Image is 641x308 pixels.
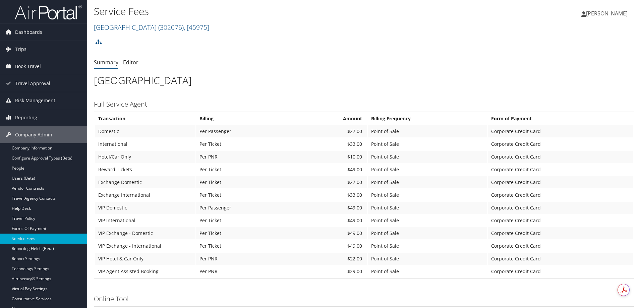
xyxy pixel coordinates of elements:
a: Summary [94,59,118,66]
td: Corporate Credit Card [488,138,633,150]
td: Corporate Credit Card [488,164,633,176]
td: $49.00 [296,227,367,239]
td: Corporate Credit Card [488,151,633,163]
td: Per Ticket [196,164,296,176]
td: Per Ticket [196,176,296,188]
td: Point of Sale [368,214,487,227]
th: Billing Frequency [368,113,487,125]
td: Point of Sale [368,227,487,239]
th: Form of Payment [488,113,633,125]
td: Per PNR [196,265,296,278]
td: Corporate Credit Card [488,240,633,252]
td: VIP Exchange - International [95,240,195,252]
td: Corporate Credit Card [488,265,633,278]
td: Per PNR [196,151,296,163]
td: Corporate Credit Card [488,227,633,239]
td: Domestic [95,125,195,137]
a: [PERSON_NAME] [581,3,634,23]
td: Point of Sale [368,189,487,201]
h1: Service Fees [94,4,454,18]
td: Point of Sale [368,138,487,150]
td: Point of Sale [368,202,487,214]
td: Per PNR [196,253,296,265]
td: $29.00 [296,265,367,278]
td: Exchange International [95,189,195,201]
td: VIP Domestic [95,202,195,214]
a: Editor [123,59,138,66]
td: Exchange Domestic [95,176,195,188]
td: VIP International [95,214,195,227]
td: $27.00 [296,125,367,137]
td: Reward Tickets [95,164,195,176]
td: VIP Hotel & Car Only [95,253,195,265]
span: ( 302076 ) [158,23,184,32]
td: Corporate Credit Card [488,202,633,214]
td: Per Ticket [196,189,296,201]
h3: Full Service Agent [94,100,634,109]
td: Per Ticket [196,240,296,252]
a: [GEOGRAPHIC_DATA] [94,23,209,32]
span: Risk Management [15,92,55,109]
td: Per Ticket [196,214,296,227]
td: Corporate Credit Card [488,176,633,188]
h3: Online Tool [94,294,634,304]
th: Transaction [95,113,195,125]
span: Book Travel [15,58,41,75]
td: Corporate Credit Card [488,253,633,265]
td: $10.00 [296,151,367,163]
td: $33.00 [296,138,367,150]
td: Corporate Credit Card [488,214,633,227]
td: Point of Sale [368,240,487,252]
td: $49.00 [296,202,367,214]
td: $49.00 [296,214,367,227]
td: International [95,138,195,150]
img: airportal-logo.png [15,4,82,20]
span: Travel Approval [15,75,50,92]
td: Per Passenger [196,125,296,137]
span: , [ 45975 ] [184,23,209,32]
th: Amount [296,113,367,125]
td: VIP Agent Assisted Booking [95,265,195,278]
span: Trips [15,41,26,58]
td: Point of Sale [368,164,487,176]
td: Per Ticket [196,227,296,239]
span: Company Admin [15,126,52,143]
td: Point of Sale [368,265,487,278]
td: Hotel/Car Only [95,151,195,163]
td: Per Ticket [196,138,296,150]
td: Point of Sale [368,151,487,163]
td: Corporate Credit Card [488,125,633,137]
span: [PERSON_NAME] [586,10,628,17]
td: Per Passenger [196,202,296,214]
td: Point of Sale [368,176,487,188]
span: Dashboards [15,24,42,41]
td: VIP Exchange - Domestic [95,227,195,239]
td: Point of Sale [368,125,487,137]
td: $49.00 [296,240,367,252]
span: Reporting [15,109,37,126]
h1: [GEOGRAPHIC_DATA] [94,73,634,87]
td: $33.00 [296,189,367,201]
td: $49.00 [296,164,367,176]
td: $27.00 [296,176,367,188]
td: Corporate Credit Card [488,189,633,201]
th: Billing [196,113,296,125]
td: $22.00 [296,253,367,265]
td: Point of Sale [368,253,487,265]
